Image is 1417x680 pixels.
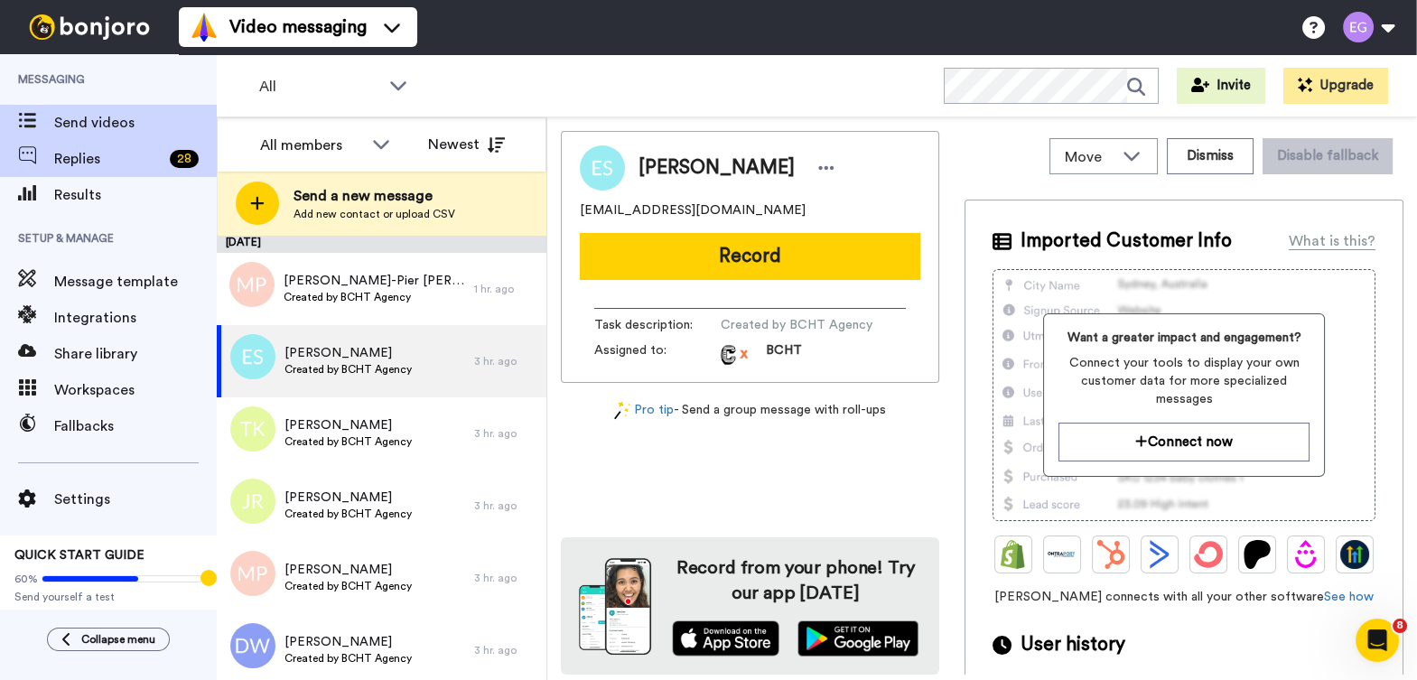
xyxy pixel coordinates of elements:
a: See how [1324,591,1374,603]
span: Assigned to: [594,341,721,368]
img: Ontraport [1048,540,1077,569]
img: appstore [672,620,779,657]
button: Record [580,233,920,280]
div: 3 hr. ago [474,426,537,441]
img: playstore [797,620,919,657]
img: download [579,558,651,656]
img: mp.png [229,262,275,307]
span: Results [54,184,217,206]
img: magic-wand.svg [614,401,630,420]
span: [PERSON_NAME] [284,416,412,434]
span: Workspaces [54,379,217,401]
span: Created by BCHT Agency [284,434,412,449]
span: Share library [54,343,217,365]
span: Integrations [54,307,217,329]
span: Created by BCHT Agency [284,290,465,304]
div: 3 hr. ago [474,354,537,368]
img: ActiveCampaign [1145,540,1174,569]
span: Send yourself a test [14,590,202,604]
div: Tooltip anchor [200,570,217,586]
span: Video messaging [229,14,367,40]
span: Created by BCHT Agency [284,362,412,377]
span: 60% [14,572,38,586]
div: 3 hr. ago [474,498,537,513]
span: Created by BCHT Agency [721,316,892,334]
img: Hubspot [1096,540,1125,569]
button: Connect now [1058,423,1310,461]
span: Move [1065,146,1114,168]
span: [PERSON_NAME] [284,489,412,507]
button: Disable fallback [1263,138,1393,174]
span: Task description : [594,316,721,334]
span: Imported Customer Info [1021,228,1232,255]
img: es.png [230,334,275,379]
img: dw.png [230,623,275,668]
span: [PERSON_NAME] [284,561,412,579]
button: Invite [1177,68,1265,104]
span: All [259,76,380,98]
span: Created by BCHT Agency [284,507,412,521]
img: jr.png [230,479,275,524]
span: BCHT [766,341,802,368]
img: Shopify [999,540,1028,569]
span: Message template [54,271,217,293]
span: Connect your tools to display your own customer data for more specialized messages [1058,354,1310,408]
span: Created by BCHT Agency [284,651,412,666]
span: Replies [54,148,163,170]
span: QUICK START GUIDE [14,549,144,562]
div: 1 hr. ago [474,282,537,296]
span: Settings [54,489,217,510]
img: Patreon [1243,540,1272,569]
span: [EMAIL_ADDRESS][DOMAIN_NAME] [580,201,806,219]
span: Add new contact or upload CSV [294,207,455,221]
span: [PERSON_NAME] [284,633,412,651]
span: [PERSON_NAME] connects with all your other software [993,588,1375,606]
img: tk.png [230,406,275,452]
span: [PERSON_NAME] [639,154,795,182]
h4: Record from your phone! Try our app [DATE] [669,555,921,606]
div: 3 hr. ago [474,643,537,657]
span: Collapse menu [81,632,155,647]
img: GoHighLevel [1340,540,1369,569]
div: - Send a group message with roll-ups [561,401,939,420]
img: da9f78d6-c199-4464-8dfe-2283e209912d-1719894401.jpg [721,341,748,368]
img: Drip [1291,540,1320,569]
span: 8 [1393,619,1407,633]
a: Pro tip [614,401,674,420]
button: Collapse menu [47,628,170,651]
img: ConvertKit [1194,540,1223,569]
div: [DATE] [217,235,546,253]
span: [PERSON_NAME]-Pier [PERSON_NAME] [284,272,465,290]
span: Want a greater impact and engagement? [1058,329,1310,347]
div: 3 hr. ago [474,571,537,585]
img: vm-color.svg [190,13,219,42]
button: Upgrade [1283,68,1388,104]
img: bj-logo-header-white.svg [22,14,157,40]
span: Created by BCHT Agency [284,579,412,593]
span: Fallbacks [54,415,217,437]
iframe: Intercom live chat [1356,619,1399,662]
span: [PERSON_NAME] [284,344,412,362]
div: All members [260,135,363,156]
span: User history [1021,631,1125,658]
button: Dismiss [1167,138,1254,174]
button: Newest [415,126,518,163]
img: mp.png [230,551,275,596]
div: 28 [170,150,199,168]
div: What is this? [1289,230,1375,252]
span: Send a new message [294,185,455,207]
span: Send videos [54,112,217,134]
img: Image of Ettiene Snyman [580,145,625,191]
